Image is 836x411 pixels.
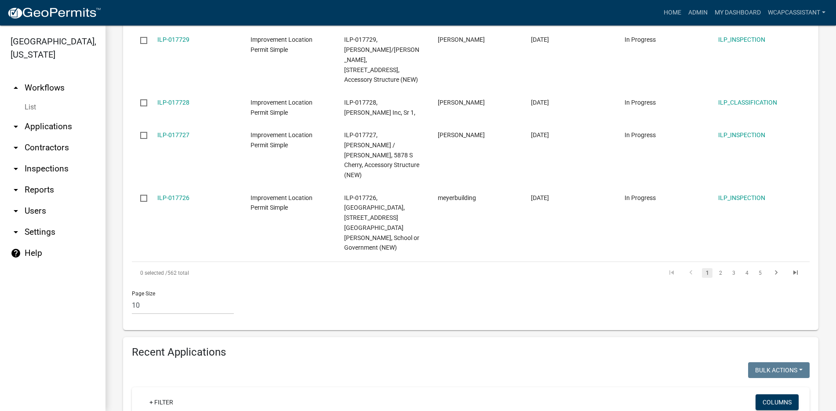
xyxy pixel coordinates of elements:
a: go to last page [787,268,804,278]
a: go to first page [663,268,680,278]
span: Linda Masterson [438,131,485,138]
i: arrow_drop_down [11,142,21,153]
a: 1 [702,268,712,278]
i: arrow_drop_down [11,227,21,237]
span: Spencer Okey [438,36,485,43]
a: go to previous page [683,268,699,278]
a: ILP-017729 [157,36,189,43]
a: ILP_INSPECTION [718,36,765,43]
a: 2 [715,268,726,278]
span: 10/09/2025 [531,99,549,106]
a: My Dashboard [711,4,764,21]
i: arrow_drop_down [11,121,21,132]
li: page 5 [753,266,767,280]
a: wcapcassistant [764,4,829,21]
i: arrow_drop_down [11,206,21,216]
span: 10/09/2025 [531,194,549,201]
li: page 1 [701,266,714,280]
span: ILP-017726, City of Bluffton, 200 E Jackson St, Church, School or Government (NEW) [344,194,419,251]
span: In Progress [625,131,656,138]
li: page 4 [740,266,753,280]
a: + Filter [142,394,180,410]
a: ILP-017727 [157,131,189,138]
i: arrow_drop_up [11,83,21,93]
h4: Recent Applications [132,346,810,359]
a: Home [660,4,685,21]
span: 10/09/2025 [531,131,549,138]
a: 4 [741,268,752,278]
span: ILP-017729, Steffen, Timothy/Marlise, 1528 Parlor City Dr, Accessory Structure (NEW) [344,36,419,83]
a: ILP-017728 [157,99,189,106]
li: page 2 [714,266,727,280]
span: Improvement Location Permit Simple [251,36,313,53]
div: 562 total [132,262,400,284]
button: Bulk Actions [748,362,810,378]
a: ILP_INSPECTION [718,131,765,138]
i: help [11,248,21,258]
span: Improvement Location Permit Simple [251,131,313,149]
button: Columns [756,394,799,410]
span: In Progress [625,99,656,106]
a: go to next page [768,268,785,278]
span: meyerbuilding [438,194,476,201]
a: ILP-017726 [157,194,189,201]
span: 0 selected / [140,270,167,276]
span: In Progress [625,194,656,201]
span: ILP-017728, Biggs Inc, Sr 1, [344,99,415,116]
a: Admin [685,4,711,21]
li: page 3 [727,266,740,280]
span: ILP-017727, Masterson, Linda J / Terry L, 5878 S Cherry, Accessory Structure (NEW) [344,131,419,178]
span: In Progress [625,36,656,43]
a: 5 [755,268,765,278]
a: 3 [728,268,739,278]
span: Nick Koons [438,99,485,106]
i: arrow_drop_down [11,185,21,195]
a: ILP_CLASSIFICATION [718,99,777,106]
a: ILP_INSPECTION [718,194,765,201]
span: Improvement Location Permit Simple [251,194,313,211]
i: arrow_drop_down [11,164,21,174]
span: 10/09/2025 [531,36,549,43]
span: Improvement Location Permit Simple [251,99,313,116]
